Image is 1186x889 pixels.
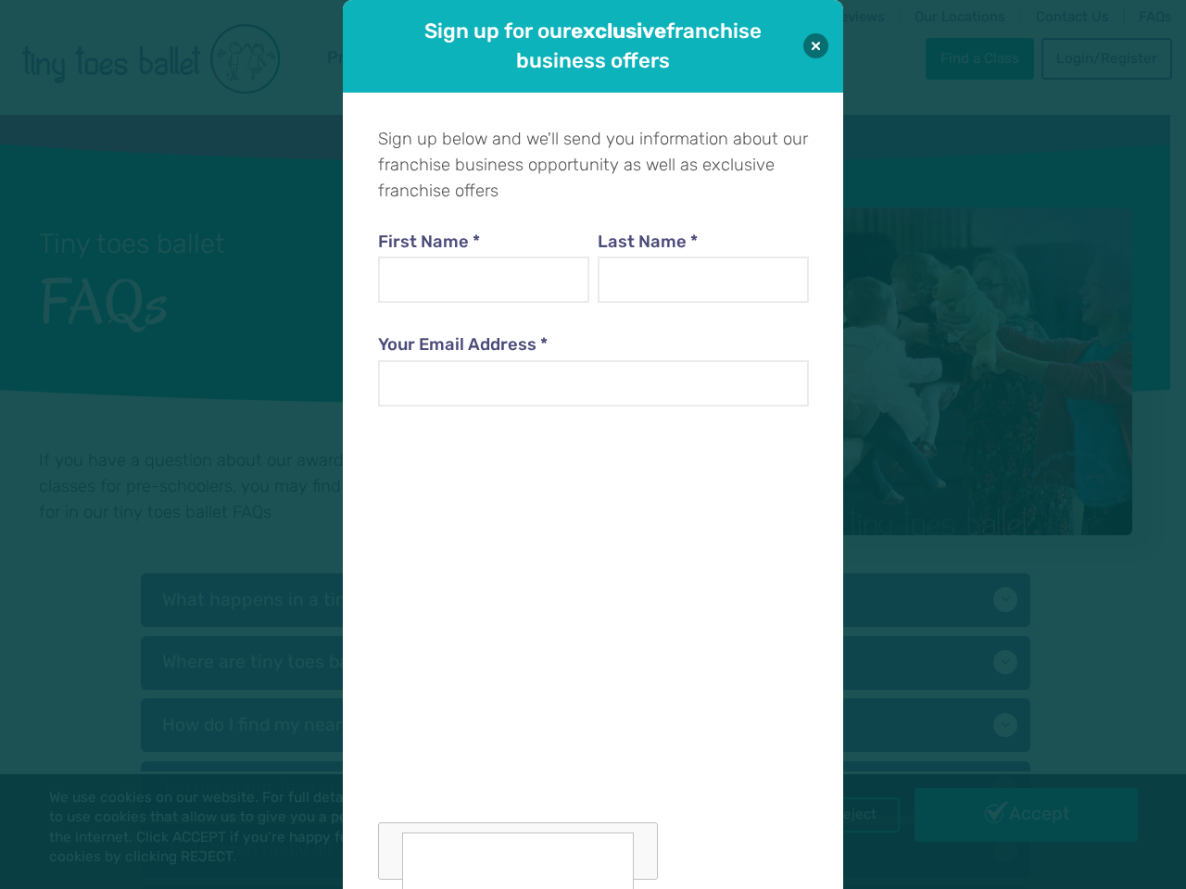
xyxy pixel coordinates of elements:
h1: Sign up for our franchise business offers [395,17,791,75]
strong: exclusive [571,19,666,44]
p: Sign up below and we'll send you information about our franchise business opportunity as well as ... [378,127,808,204]
label: Last Name * [598,230,809,256]
label: Your Email Address * [378,332,808,358]
label: First Name * [378,230,589,256]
